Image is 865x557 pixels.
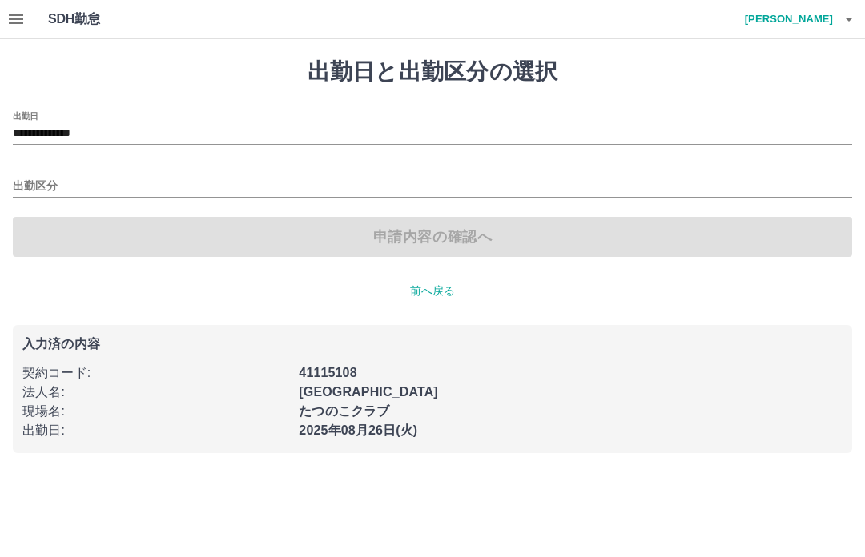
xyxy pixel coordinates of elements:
p: 現場名 : [22,402,289,421]
p: 入力済の内容 [22,338,843,351]
p: 契約コード : [22,363,289,383]
p: 法人名 : [22,383,289,402]
b: 41115108 [299,366,356,379]
h1: 出勤日と出勤区分の選択 [13,58,852,86]
p: 前へ戻る [13,283,852,299]
p: 出勤日 : [22,421,289,440]
b: 2025年08月26日(火) [299,423,417,437]
label: 出勤日 [13,110,38,122]
b: [GEOGRAPHIC_DATA] [299,385,438,399]
b: たつのこクラブ [299,404,389,418]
